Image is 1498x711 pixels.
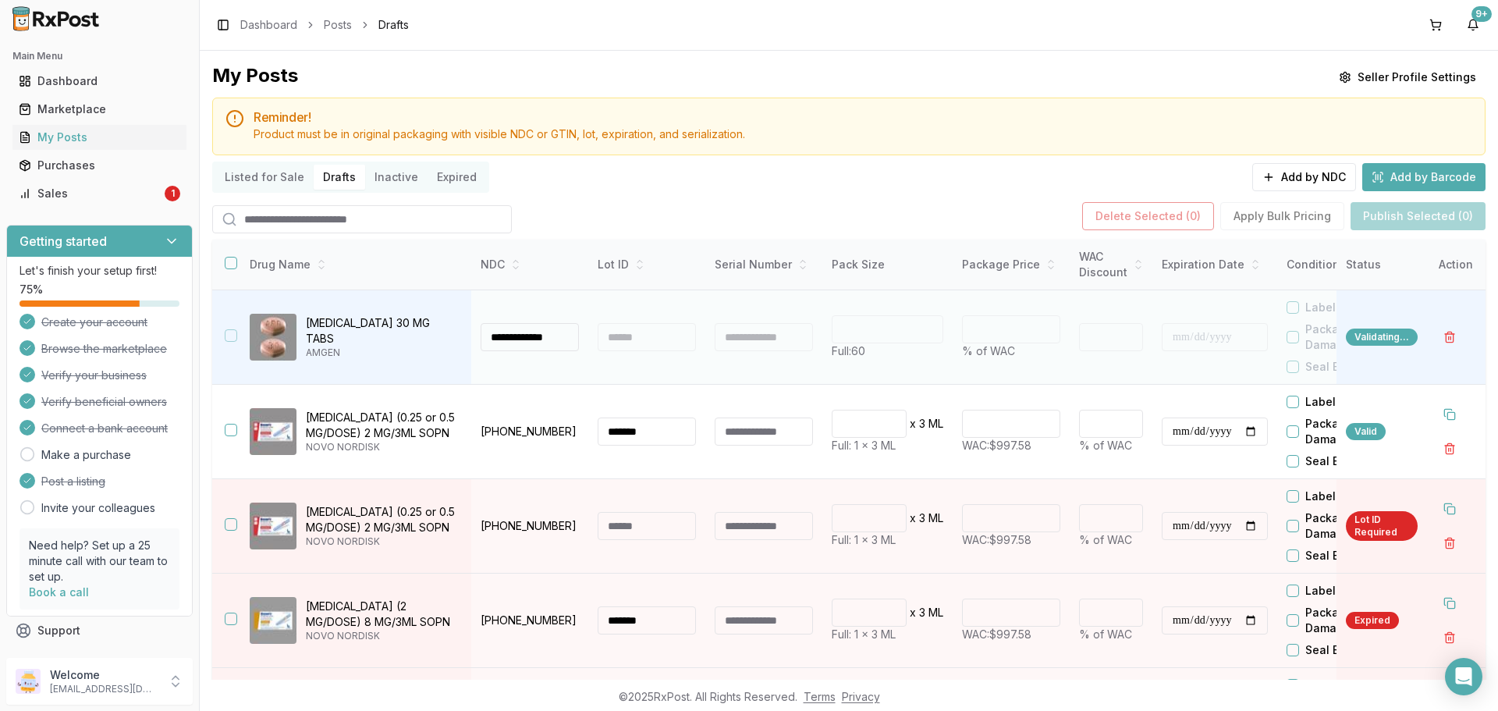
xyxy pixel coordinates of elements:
[832,627,896,641] span: Full: 1 x 3 ML
[16,669,41,694] img: User avatar
[6,181,193,206] button: Sales1
[1346,511,1418,541] div: Lot ID Required
[910,605,916,620] p: x
[1436,323,1464,351] button: Delete
[240,17,409,33] nav: breadcrumb
[1346,612,1399,629] div: Expired
[1445,658,1482,695] div: Open Intercom Messenger
[919,605,925,620] p: 3
[962,257,1060,272] div: Package Price
[1162,257,1268,272] div: Expiration Date
[1436,589,1464,617] button: Duplicate
[962,533,1031,546] span: WAC: $997.58
[215,165,314,190] button: Listed for Sale
[1305,489,1383,504] label: Label Residue
[306,599,459,630] p: [MEDICAL_DATA] (2 MG/DOSE) 8 MG/3ML SOPN
[1362,163,1486,191] button: Add by Barcode
[19,73,180,89] div: Dashboard
[1436,529,1464,557] button: Delete
[1305,642,1371,658] label: Seal Broken
[832,344,865,357] span: Full: 60
[962,344,1015,357] span: % of WAC
[29,585,89,599] a: Book a call
[306,630,459,642] p: NOVO NORDISK
[1436,435,1464,463] button: Delete
[928,510,943,526] p: ML
[962,627,1031,641] span: WAC: $997.58
[1305,394,1383,410] label: Label Residue
[1305,583,1383,599] label: Label Residue
[12,151,186,180] a: Purchases
[1426,240,1486,290] th: Action
[20,263,179,279] p: Let's finish your setup first!
[19,130,180,145] div: My Posts
[12,95,186,123] a: Marketplace
[910,510,916,526] p: x
[12,50,186,62] h2: Main Menu
[928,605,943,620] p: ML
[306,535,459,548] p: NOVO NORDISK
[254,126,1472,142] div: Product must be in original packaging with visible NDC or GTIN, lot, expiration, and serialization.
[20,282,43,297] span: 75 %
[1305,510,1394,542] label: Package Damaged
[1305,416,1394,447] label: Package Damaged
[481,424,579,439] p: [PHONE_NUMBER]
[12,180,186,208] a: Sales1
[365,165,428,190] button: Inactive
[1329,63,1486,91] button: Seller Profile Settings
[962,439,1031,452] span: WAC: $997.58
[37,651,91,667] span: Feedback
[1079,439,1132,452] span: % of WAC
[428,165,486,190] button: Expired
[1305,605,1394,636] label: Package Damaged
[29,538,170,585] p: Need help? Set up a 25 minute call with our team to set up.
[12,123,186,151] a: My Posts
[928,416,943,432] p: ML
[1305,453,1371,469] label: Seal Broken
[250,503,296,549] img: Ozempic (0.25 or 0.5 MG/DOSE) 2 MG/3ML SOPN
[250,408,296,455] img: Ozempic (0.25 or 0.5 MG/DOSE) 2 MG/3ML SOPN
[240,17,297,33] a: Dashboard
[822,240,953,290] th: Pack Size
[6,153,193,178] button: Purchases
[19,101,180,117] div: Marketplace
[165,186,180,201] div: 1
[6,617,193,645] button: Support
[1346,423,1386,440] div: Valid
[1305,300,1383,315] label: Label Residue
[41,315,147,330] span: Create your account
[50,667,158,683] p: Welcome
[1305,322,1394,353] label: Package Damaged
[41,474,105,489] span: Post a listing
[41,500,155,516] a: Invite your colleagues
[1436,400,1464,428] button: Duplicate
[41,341,167,357] span: Browse the marketplace
[250,597,296,644] img: Ozempic (2 MG/DOSE) 8 MG/3ML SOPN
[254,111,1472,123] h5: Reminder!
[1079,249,1143,280] div: WAC Discount
[1436,495,1464,523] button: Duplicate
[250,314,296,361] img: Otezla 30 MG TABS
[250,257,459,272] div: Drug Name
[832,533,896,546] span: Full: 1 x 3 ML
[804,690,836,703] a: Terms
[598,257,696,272] div: Lot ID
[1277,240,1394,290] th: Condition
[481,518,579,534] p: [PHONE_NUMBER]
[41,394,167,410] span: Verify beneficial owners
[1471,6,1492,22] div: 9+
[324,17,352,33] a: Posts
[314,165,365,190] button: Drafts
[212,63,298,91] div: My Posts
[6,97,193,122] button: Marketplace
[910,416,916,432] p: x
[1461,12,1486,37] button: 9+
[378,17,409,33] span: Drafts
[842,690,880,703] a: Privacy
[50,683,158,695] p: [EMAIL_ADDRESS][DOMAIN_NAME]
[832,439,896,452] span: Full: 1 x 3 ML
[19,186,162,201] div: Sales
[1079,627,1132,641] span: % of WAC
[306,410,459,441] p: [MEDICAL_DATA] (0.25 or 0.5 MG/DOSE) 2 MG/3ML SOPN
[715,257,813,272] div: Serial Number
